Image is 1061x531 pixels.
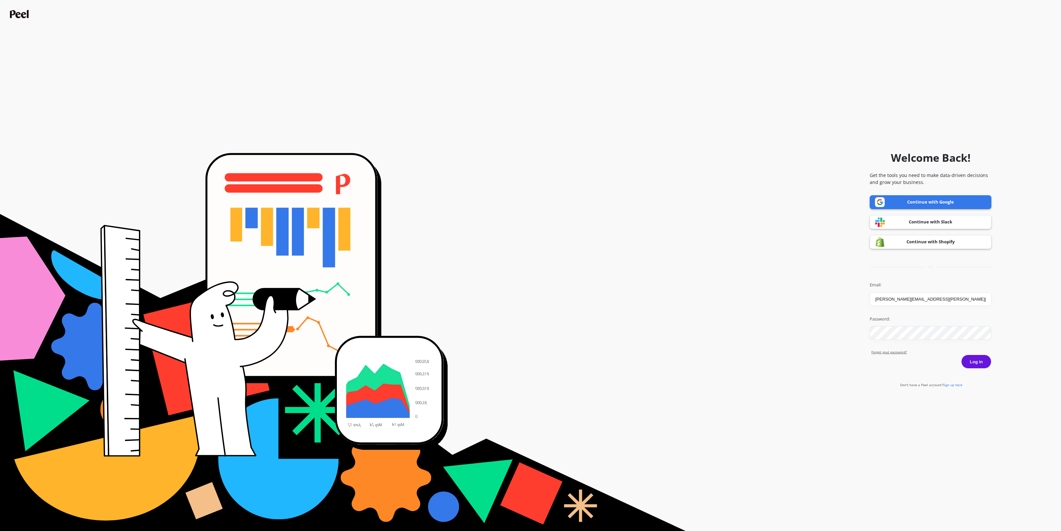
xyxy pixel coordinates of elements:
[900,383,963,387] a: Don't have a Peel account?Sign up here
[870,235,991,249] a: Continue with Shopify
[10,10,31,18] img: Peel
[870,215,991,229] a: Continue with Slack
[870,172,991,186] p: Get the tools you need to make data-driven decisions and grow your business.
[870,316,991,323] label: Password:
[870,265,991,269] div: or
[875,197,885,207] img: Google logo
[870,195,991,209] a: Continue with Google
[871,350,991,355] a: Forgot yout password?
[961,355,991,369] button: Log in
[943,383,963,387] span: Sign up here
[891,150,970,166] h1: Welcome Back!
[870,282,991,288] label: Email:
[875,237,885,247] img: Shopify logo
[870,292,991,306] input: you@example.com
[875,217,885,227] img: Slack logo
